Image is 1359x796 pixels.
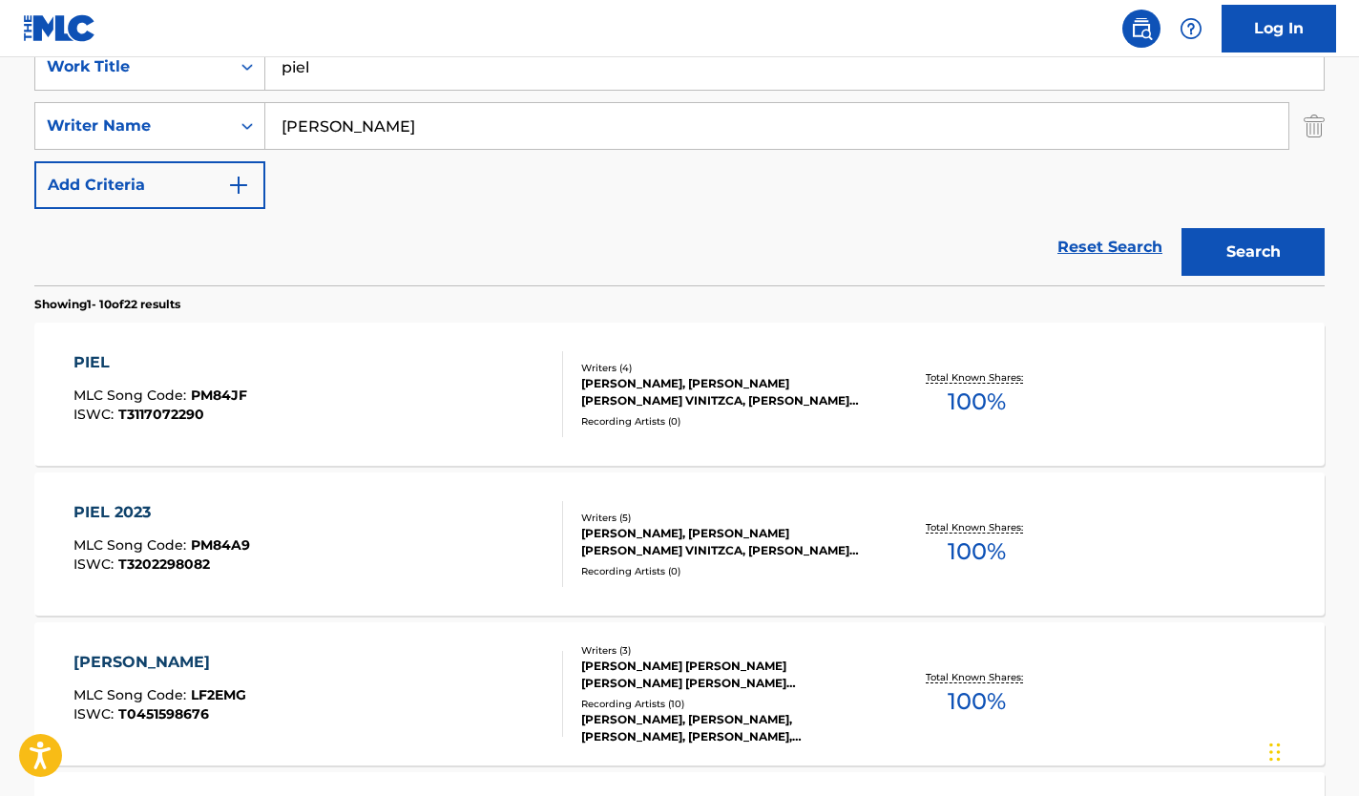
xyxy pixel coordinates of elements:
img: help [1180,17,1202,40]
div: PIEL 2023 [73,501,250,524]
button: Add Criteria [34,161,265,209]
p: Total Known Shares: [926,520,1028,534]
div: Work Title [47,55,219,78]
div: [PERSON_NAME], [PERSON_NAME], [PERSON_NAME], [PERSON_NAME], [PERSON_NAME] [581,711,869,745]
div: Recording Artists ( 0 ) [581,564,869,578]
div: Drag [1269,723,1281,781]
div: [PERSON_NAME] [PERSON_NAME] [PERSON_NAME] [PERSON_NAME] [PERSON_NAME] [PERSON_NAME] [581,658,869,692]
span: MLC Song Code : [73,387,191,404]
div: Recording Artists ( 10 ) [581,697,869,711]
img: 9d2ae6d4665cec9f34b9.svg [227,174,250,197]
div: PIEL [73,351,247,374]
span: 100 % [948,534,1006,569]
div: Recording Artists ( 0 ) [581,414,869,429]
span: T0451598676 [118,705,209,723]
img: MLC Logo [23,14,96,42]
button: Search [1181,228,1325,276]
a: [PERSON_NAME]MLC Song Code:LF2EMGISWC:T0451598676Writers (3)[PERSON_NAME] [PERSON_NAME] [PERSON_N... [34,622,1325,765]
div: Writers ( 3 ) [581,643,869,658]
span: T3202298082 [118,555,210,573]
div: Writer Name [47,115,219,137]
p: Total Known Shares: [926,370,1028,385]
span: ISWC : [73,406,118,423]
a: Public Search [1122,10,1160,48]
a: PIEL 2023MLC Song Code:PM84A9ISWC:T3202298082Writers (5)[PERSON_NAME], [PERSON_NAME] [PERSON_NAME... [34,472,1325,616]
span: T3117072290 [118,406,204,423]
span: ISWC : [73,555,118,573]
a: Reset Search [1048,226,1172,268]
p: Total Known Shares: [926,670,1028,684]
div: [PERSON_NAME], [PERSON_NAME] [PERSON_NAME] VINITZCA, [PERSON_NAME] [PERSON_NAME] [581,375,869,409]
span: PM84JF [191,387,247,404]
img: search [1130,17,1153,40]
img: Delete Criterion [1304,102,1325,150]
a: Log In [1222,5,1336,52]
form: Search Form [34,43,1325,285]
div: Help [1172,10,1210,48]
div: [PERSON_NAME], [PERSON_NAME] [PERSON_NAME] VINITZCA, [PERSON_NAME] [PERSON_NAME], [PERSON_NAME] [... [581,525,869,559]
span: 100 % [948,684,1006,719]
p: Showing 1 - 10 of 22 results [34,296,180,313]
span: MLC Song Code : [73,686,191,703]
div: [PERSON_NAME] [73,651,246,674]
span: LF2EMG [191,686,246,703]
iframe: Chat Widget [1264,704,1359,796]
span: PM84A9 [191,536,250,554]
a: PIELMLC Song Code:PM84JFISWC:T3117072290Writers (4)[PERSON_NAME], [PERSON_NAME] [PERSON_NAME] VIN... [34,323,1325,466]
span: 100 % [948,385,1006,419]
div: Writers ( 4 ) [581,361,869,375]
span: MLC Song Code : [73,536,191,554]
span: ISWC : [73,705,118,723]
div: Writers ( 5 ) [581,511,869,525]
